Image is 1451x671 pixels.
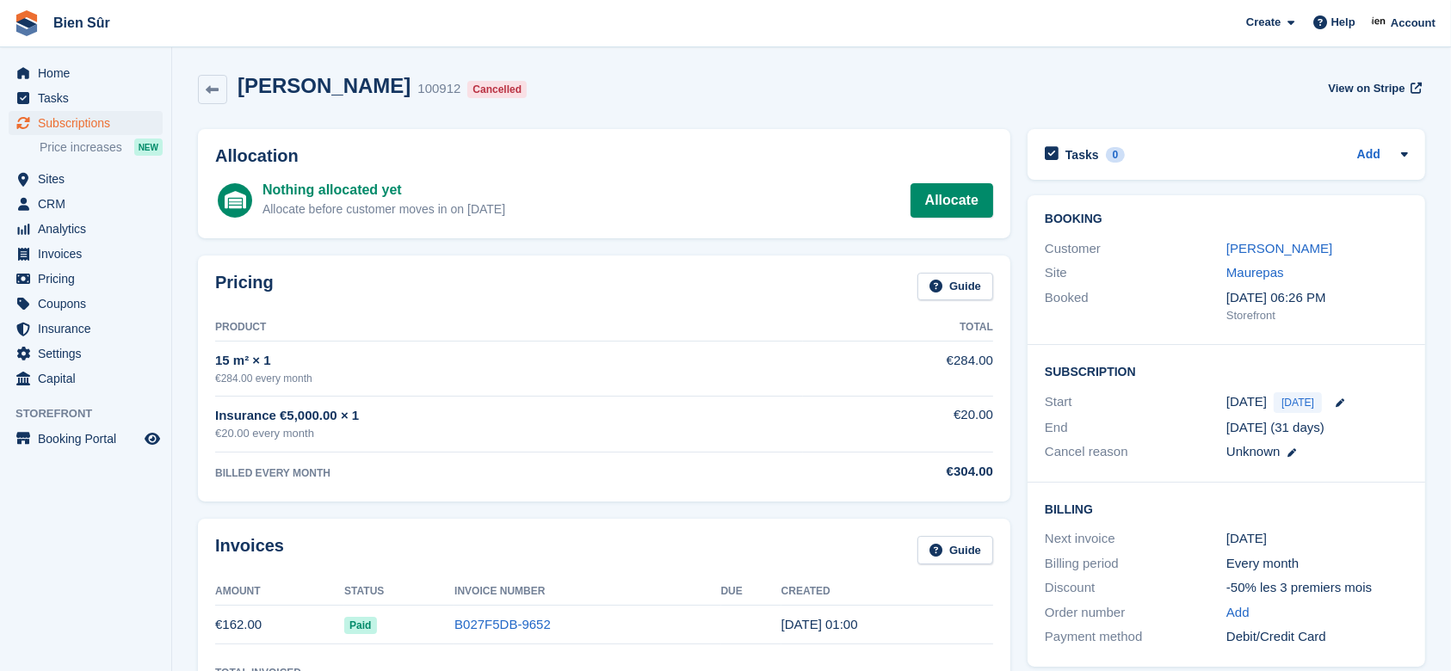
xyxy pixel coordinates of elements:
[1226,444,1281,459] span: Unknown
[1226,241,1332,255] a: [PERSON_NAME]
[1106,147,1126,163] div: 0
[142,428,163,449] a: Preview store
[215,578,344,606] th: Amount
[1045,392,1226,413] div: Start
[38,242,141,266] span: Invoices
[1391,15,1436,32] span: Account
[803,396,993,452] td: €20.00
[38,111,141,135] span: Subscriptions
[1371,14,1388,31] img: Asmaa Habri
[454,617,551,631] a: B027F5DB-9652
[46,9,117,37] a: Bien Sûr
[9,167,163,191] a: menu
[215,273,274,301] h2: Pricing
[911,183,993,218] a: Allocate
[40,138,163,157] a: Price increases NEW
[803,462,993,482] div: €304.00
[9,217,163,241] a: menu
[721,578,781,606] th: Due
[1226,420,1324,434] span: [DATE] (31 days)
[781,578,993,606] th: Created
[1226,529,1408,549] div: [DATE]
[38,292,141,316] span: Coupons
[1274,392,1322,413] span: [DATE]
[15,405,171,422] span: Storefront
[1226,603,1250,623] a: Add
[1226,288,1408,308] div: [DATE] 06:26 PM
[40,139,122,156] span: Price increases
[1246,14,1281,31] span: Create
[1045,418,1226,438] div: End
[1226,554,1408,574] div: Every month
[215,351,803,371] div: 15 m² × 1
[9,292,163,316] a: menu
[9,267,163,291] a: menu
[9,317,163,341] a: menu
[38,317,141,341] span: Insurance
[262,180,505,200] div: Nothing allocated yet
[215,314,803,342] th: Product
[38,342,141,366] span: Settings
[9,427,163,451] a: menu
[9,366,163,391] a: menu
[1226,627,1408,647] div: Debit/Credit Card
[1045,442,1226,462] div: Cancel reason
[9,61,163,85] a: menu
[215,371,803,386] div: €284.00 every month
[9,111,163,135] a: menu
[1226,307,1408,324] div: Storefront
[9,242,163,266] a: menu
[215,536,284,564] h2: Invoices
[38,217,141,241] span: Analytics
[1226,578,1408,598] div: -50% les 3 premiers mois
[38,192,141,216] span: CRM
[215,406,803,426] div: Insurance €5,000.00 × 1
[1045,603,1226,623] div: Order number
[38,267,141,291] span: Pricing
[1328,80,1405,97] span: View on Stripe
[1065,147,1099,163] h2: Tasks
[134,139,163,156] div: NEW
[1045,529,1226,549] div: Next invoice
[1045,554,1226,574] div: Billing period
[467,81,527,98] div: Cancelled
[344,578,454,606] th: Status
[1226,392,1267,412] time: 2025-08-11 23:00:00 UTC
[215,146,993,166] h2: Allocation
[38,427,141,451] span: Booking Portal
[1357,145,1380,165] a: Add
[1045,212,1408,226] h2: Booking
[803,342,993,396] td: €284.00
[14,10,40,36] img: stora-icon-8386f47178a22dfd0bd8f6a31ec36ba5ce8667c1dd55bd0f319d3a0aa187defe.svg
[1045,263,1226,283] div: Site
[9,86,163,110] a: menu
[38,167,141,191] span: Sites
[1045,239,1226,259] div: Customer
[917,273,993,301] a: Guide
[215,606,344,644] td: €162.00
[917,536,993,564] a: Guide
[38,366,141,391] span: Capital
[803,314,993,342] th: Total
[1045,627,1226,647] div: Payment method
[9,192,163,216] a: menu
[238,74,411,97] h2: [PERSON_NAME]
[215,425,803,442] div: €20.00 every month
[38,61,141,85] span: Home
[1045,500,1408,517] h2: Billing
[1045,362,1408,379] h2: Subscription
[1321,74,1425,102] a: View on Stripe
[38,86,141,110] span: Tasks
[1226,265,1284,280] a: Maurepas
[1045,288,1226,324] div: Booked
[454,578,720,606] th: Invoice Number
[262,200,505,219] div: Allocate before customer moves in on [DATE]
[417,79,460,99] div: 100912
[1045,578,1226,598] div: Discount
[215,465,803,481] div: BILLED EVERY MONTH
[781,617,858,631] time: 2025-08-11 23:00:33 UTC
[1331,14,1355,31] span: Help
[344,617,376,634] span: Paid
[9,342,163,366] a: menu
